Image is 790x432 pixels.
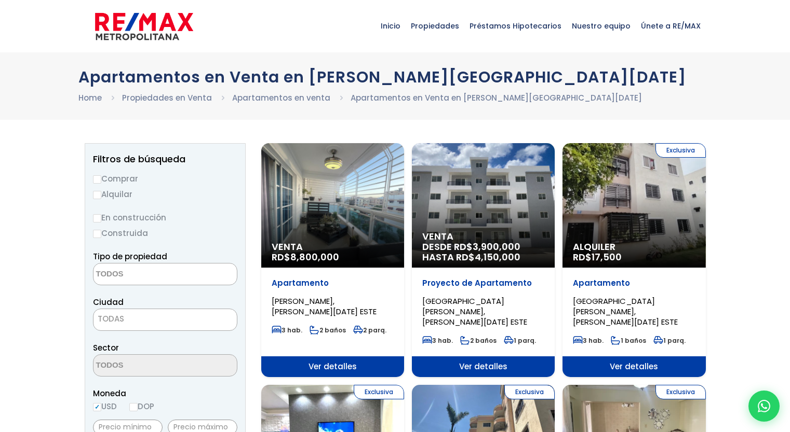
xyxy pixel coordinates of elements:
[636,10,706,41] span: Únete a RE/MAX
[655,143,706,158] span: Exclusiva
[567,10,636,41] span: Nuestro equipo
[406,10,464,41] span: Propiedades
[78,68,712,86] h1: Apartamentos en Venta en [PERSON_NAME][GEOGRAPHIC_DATA][DATE]
[473,240,520,253] span: 3,900,000
[93,403,101,411] input: USD
[98,313,124,324] span: TODAS
[653,336,686,345] span: 1 parq.
[93,175,101,184] input: Comprar
[376,10,406,41] span: Inicio
[573,296,678,327] span: [GEOGRAPHIC_DATA][PERSON_NAME], [PERSON_NAME][DATE] ESTE
[95,11,193,42] img: remax-metropolitana-logo
[422,336,453,345] span: 3 hab.
[93,154,237,164] h2: Filtros de búsqueda
[93,214,101,222] input: En construcción
[353,326,386,335] span: 2 parq.
[573,250,622,263] span: RD$
[93,355,194,377] textarea: Search
[93,230,101,238] input: Construida
[93,312,237,326] span: TODAS
[129,403,138,411] input: DOP
[93,400,117,413] label: USD
[573,336,604,345] span: 3 hab.
[475,250,520,263] span: 4,150,000
[272,250,339,263] span: RD$
[310,326,346,335] span: 2 baños
[422,278,544,288] p: Proyecto de Apartamento
[78,92,102,103] a: Home
[290,250,339,263] span: 8,800,000
[261,356,404,377] span: Ver detalles
[93,387,237,400] span: Moneda
[611,336,646,345] span: 1 baños
[563,143,705,377] a: Exclusiva Alquiler RD$17,500 Apartamento [GEOGRAPHIC_DATA][PERSON_NAME], [PERSON_NAME][DATE] ESTE...
[412,143,555,377] a: Venta DESDE RD$3,900,000 HASTA RD$4,150,000 Proyecto de Apartamento [GEOGRAPHIC_DATA][PERSON_NAME...
[93,191,101,199] input: Alquilar
[422,242,544,262] span: DESDE RD$
[563,356,705,377] span: Ver detalles
[422,231,544,242] span: Venta
[93,309,237,331] span: TODAS
[422,252,544,262] span: HASTA RD$
[93,172,237,185] label: Comprar
[93,263,194,286] textarea: Search
[261,143,404,377] a: Venta RD$8,800,000 Apartamento [PERSON_NAME], [PERSON_NAME][DATE] ESTE 3 hab. 2 baños 2 parq. Ver...
[129,400,154,413] label: DOP
[122,92,212,103] a: Propiedades en Venta
[460,336,497,345] span: 2 baños
[232,92,330,103] a: Apartamentos en venta
[354,385,404,399] span: Exclusiva
[93,188,237,201] label: Alquilar
[655,385,706,399] span: Exclusiva
[93,342,119,353] span: Sector
[272,278,394,288] p: Apartamento
[93,251,167,262] span: Tipo de propiedad
[272,242,394,252] span: Venta
[573,278,695,288] p: Apartamento
[504,336,536,345] span: 1 parq.
[93,211,237,224] label: En construcción
[573,242,695,252] span: Alquiler
[93,297,124,308] span: Ciudad
[272,326,302,335] span: 3 hab.
[272,296,377,317] span: [PERSON_NAME], [PERSON_NAME][DATE] ESTE
[592,250,622,263] span: 17,500
[351,91,642,104] li: Apartamentos en Venta en [PERSON_NAME][GEOGRAPHIC_DATA][DATE]
[422,296,527,327] span: [GEOGRAPHIC_DATA][PERSON_NAME], [PERSON_NAME][DATE] ESTE
[464,10,567,41] span: Préstamos Hipotecarios
[93,227,237,240] label: Construida
[504,385,555,399] span: Exclusiva
[412,356,555,377] span: Ver detalles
